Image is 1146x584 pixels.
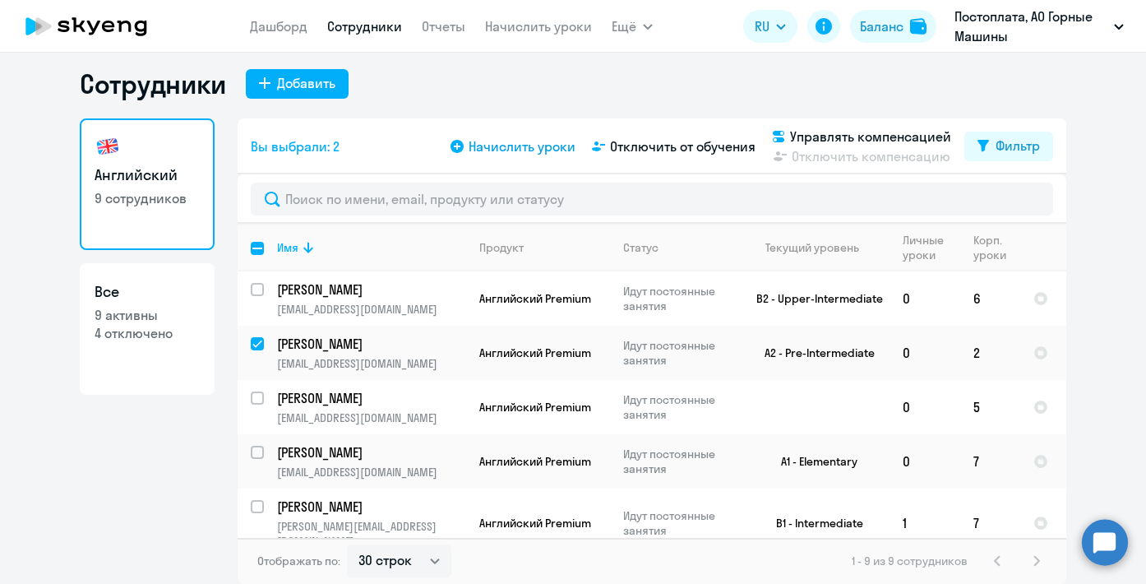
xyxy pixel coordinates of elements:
div: Продукт [479,240,609,255]
p: Идут постоянные занятия [623,447,736,476]
p: [PERSON_NAME] [277,280,463,299]
a: Сотрудники [327,18,402,35]
div: Личные уроки [903,233,949,262]
button: Фильтр [964,132,1053,161]
img: balance [910,18,927,35]
p: 4 отключено [95,324,200,342]
p: [PERSON_NAME][EMAIL_ADDRESS][DOMAIN_NAME] [277,519,465,549]
td: 0 [890,326,960,380]
td: A1 - Elementary [737,434,890,489]
td: 5 [960,380,1020,434]
a: Начислить уроки [485,18,592,35]
p: [PERSON_NAME] [277,443,463,461]
p: [EMAIL_ADDRESS][DOMAIN_NAME] [277,410,465,425]
a: [PERSON_NAME] [277,498,465,516]
a: Дашборд [250,18,307,35]
td: 1 [890,489,960,558]
div: Статус [623,240,658,255]
h3: Все [95,281,200,303]
div: Продукт [479,240,524,255]
span: RU [755,16,769,36]
h1: Сотрудники [80,67,226,100]
span: Начислить уроки [469,137,575,156]
p: [PERSON_NAME] [277,498,463,516]
td: A2 - Pre-Intermediate [737,326,890,380]
div: Текущий уровень [765,240,859,255]
div: Корп. уроки [973,233,1019,262]
a: [PERSON_NAME] [277,443,465,461]
a: [PERSON_NAME] [277,389,465,407]
td: 0 [890,380,960,434]
h3: Английский [95,165,200,186]
td: 7 [960,434,1020,489]
span: Управлять компенсацией [790,127,951,146]
button: Ещё [612,10,653,43]
button: RU [743,10,797,43]
img: english [95,133,121,160]
td: 0 [890,271,960,326]
div: Фильтр [996,136,1040,155]
a: Все9 активны4 отключено [80,263,215,395]
button: Постоплата, АО Горные Машины [946,7,1132,46]
p: Идут постоянные занятия [623,338,736,368]
span: Английский Premium [479,516,591,531]
a: [PERSON_NAME] [277,280,465,299]
td: 0 [890,434,960,489]
p: Постоплата, АО Горные Машины [954,7,1107,46]
p: Идут постоянные занятия [623,392,736,422]
p: [EMAIL_ADDRESS][DOMAIN_NAME] [277,356,465,371]
div: Имя [277,240,298,255]
p: Идут постоянные занятия [623,284,736,313]
button: Добавить [246,69,349,99]
span: 1 - 9 из 9 сотрудников [852,554,968,568]
a: Отчеты [422,18,465,35]
span: Английский Premium [479,454,591,469]
a: Английский9 сотрудников [80,118,215,250]
td: B1 - Intermediate [737,489,890,558]
td: B2 - Upper-Intermediate [737,271,890,326]
p: [PERSON_NAME] [277,389,463,407]
p: [EMAIL_ADDRESS][DOMAIN_NAME] [277,302,465,317]
span: Отключить от обучения [610,137,756,156]
td: 7 [960,489,1020,558]
td: 6 [960,271,1020,326]
span: Отображать по: [257,554,340,568]
p: 9 сотрудников [95,189,200,207]
a: [PERSON_NAME] [277,335,465,353]
span: Английский Premium [479,291,591,306]
p: [PERSON_NAME] [277,335,463,353]
span: Английский Premium [479,400,591,415]
div: Статус [623,240,736,255]
span: Вы выбрали: 2 [251,137,340,156]
div: Личные уроки [903,233,959,262]
div: Текущий уровень [750,240,889,255]
p: Идут постоянные занятия [623,508,736,538]
p: 9 активны [95,306,200,324]
div: Имя [277,240,465,255]
div: Добавить [277,73,335,93]
span: Английский Premium [479,345,591,360]
input: Поиск по имени, email, продукту или статусу [251,183,1053,216]
p: [EMAIL_ADDRESS][DOMAIN_NAME] [277,465,465,480]
div: Корп. уроки [973,233,1009,262]
div: Баланс [860,16,903,36]
span: Ещё [612,16,636,36]
td: 2 [960,326,1020,380]
button: Балансbalance [850,10,936,43]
